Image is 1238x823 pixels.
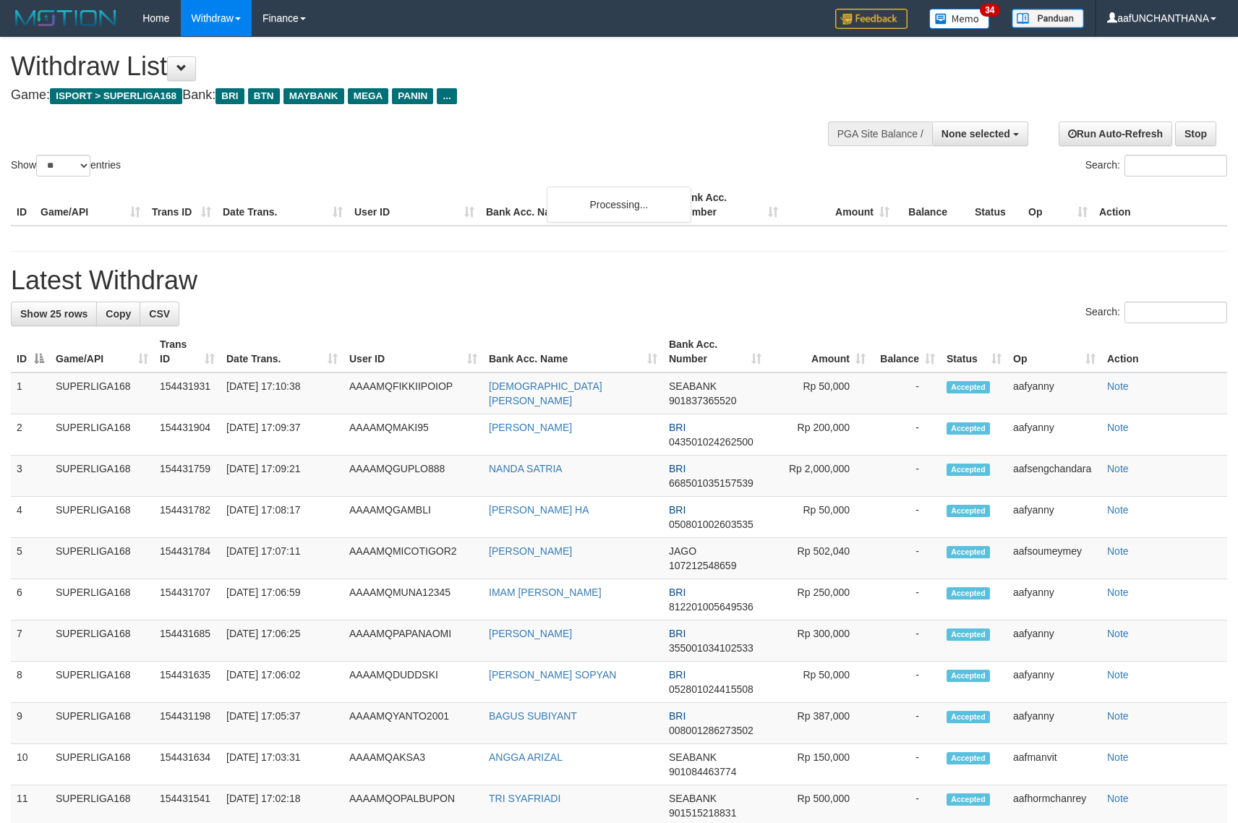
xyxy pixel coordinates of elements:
[343,579,483,621] td: AAAAMQMUNA12345
[35,184,146,226] th: Game/API
[221,372,343,414] td: [DATE] 17:10:38
[947,793,990,806] span: Accepted
[871,497,941,538] td: -
[669,601,754,613] span: Copy 812201005649536 to clipboard
[929,9,990,29] img: Button%20Memo.svg
[154,703,221,744] td: 154431198
[50,579,154,621] td: SUPERLIGA168
[489,793,560,804] a: TRI SYAFRIADI
[489,628,572,639] a: [PERSON_NAME]
[669,587,686,598] span: BRI
[221,414,343,456] td: [DATE] 17:09:37
[947,546,990,558] span: Accepted
[221,744,343,785] td: [DATE] 17:03:31
[1023,184,1093,226] th: Op
[11,155,121,176] label: Show entries
[669,560,736,571] span: Copy 107212548659 to clipboard
[221,703,343,744] td: [DATE] 17:05:37
[343,372,483,414] td: AAAAMQFIKKIIPOIOP
[50,621,154,662] td: SUPERLIGA168
[767,372,871,414] td: Rp 50,000
[871,456,941,497] td: -
[392,88,433,104] span: PANIN
[36,155,90,176] select: Showentries
[1101,331,1227,372] th: Action
[1085,155,1227,176] label: Search:
[221,331,343,372] th: Date Trans.: activate to sort column ascending
[767,579,871,621] td: Rp 250,000
[669,710,686,722] span: BRI
[1012,9,1084,28] img: panduan.png
[20,308,87,320] span: Show 25 rows
[11,538,50,579] td: 5
[343,662,483,703] td: AAAAMQDUDDSKI
[1107,669,1129,681] a: Note
[11,744,50,785] td: 10
[50,414,154,456] td: SUPERLIGA168
[669,793,717,804] span: SEABANK
[947,711,990,723] span: Accepted
[154,372,221,414] td: 154431931
[767,538,871,579] td: Rp 502,040
[871,744,941,785] td: -
[154,538,221,579] td: 154431784
[1007,456,1101,497] td: aafsengchandara
[1007,538,1101,579] td: aafsoumeymey
[1007,331,1101,372] th: Op: activate to sort column ascending
[221,456,343,497] td: [DATE] 17:09:21
[221,538,343,579] td: [DATE] 17:07:11
[11,456,50,497] td: 3
[767,456,871,497] td: Rp 2,000,000
[221,497,343,538] td: [DATE] 17:08:17
[217,184,349,226] th: Date Trans.
[767,703,871,744] td: Rp 387,000
[547,187,691,223] div: Processing...
[154,621,221,662] td: 154431685
[11,372,50,414] td: 1
[1007,372,1101,414] td: aafyanny
[1093,184,1227,226] th: Action
[480,184,673,226] th: Bank Acc. Name
[50,744,154,785] td: SUPERLIGA168
[248,88,280,104] span: BTN
[483,331,663,372] th: Bank Acc. Name: activate to sort column ascending
[343,538,483,579] td: AAAAMQMICOTIGOR2
[96,302,140,326] a: Copy
[669,766,736,777] span: Copy 901084463774 to clipboard
[669,395,736,406] span: Copy 901837365520 to clipboard
[489,710,577,722] a: BAGUS SUBIYANT
[871,703,941,744] td: -
[673,184,784,226] th: Bank Acc. Number
[11,184,35,226] th: ID
[1007,621,1101,662] td: aafyanny
[283,88,344,104] span: MAYBANK
[489,463,563,474] a: NANDA SATRIA
[140,302,179,326] a: CSV
[969,184,1023,226] th: Status
[669,683,754,695] span: Copy 052801024415508 to clipboard
[1107,463,1129,474] a: Note
[828,121,932,146] div: PGA Site Balance /
[1007,414,1101,456] td: aafyanny
[1107,751,1129,763] a: Note
[669,380,717,392] span: SEABANK
[11,703,50,744] td: 9
[154,497,221,538] td: 154431782
[942,128,1010,140] span: None selected
[489,504,589,516] a: [PERSON_NAME] HA
[11,621,50,662] td: 7
[980,4,999,17] span: 34
[669,669,686,681] span: BRI
[947,464,990,476] span: Accepted
[1107,793,1129,804] a: Note
[669,477,754,489] span: Copy 668501035157539 to clipboard
[348,88,389,104] span: MEGA
[932,121,1028,146] button: None selected
[11,579,50,621] td: 6
[149,308,170,320] span: CSV
[669,725,754,736] span: Copy 008001286273502 to clipboard
[50,703,154,744] td: SUPERLIGA168
[50,662,154,703] td: SUPERLIGA168
[11,266,1227,295] h1: Latest Withdraw
[215,88,244,104] span: BRI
